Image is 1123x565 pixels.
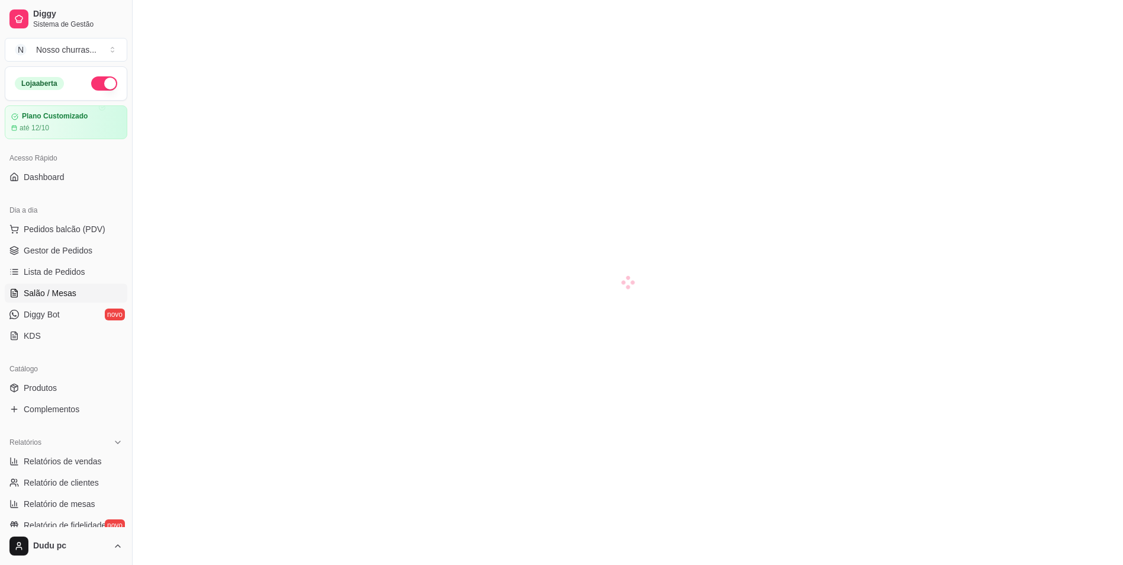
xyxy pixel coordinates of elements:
a: Dashboard [5,168,127,187]
a: Diggy Botnovo [5,305,127,324]
a: Plano Customizadoaté 12/10 [5,105,127,139]
button: Dudu pc [5,532,127,560]
div: Nosso churras ... [36,44,96,56]
a: Lista de Pedidos [5,262,127,281]
div: Catálogo [5,359,127,378]
span: Pedidos balcão (PDV) [24,223,105,235]
a: Relatórios de vendas [5,452,127,471]
span: Dashboard [24,171,65,183]
span: N [15,44,27,56]
span: Relatório de clientes [24,477,99,489]
div: Dia a dia [5,201,127,220]
span: Complementos [24,403,79,415]
span: Dudu pc [33,541,108,551]
span: Relatórios [9,438,41,447]
div: Loja aberta [15,77,64,90]
article: até 12/10 [20,123,49,133]
button: Select a team [5,38,127,62]
article: Plano Customizado [22,112,88,121]
a: Gestor de Pedidos [5,241,127,260]
span: Lista de Pedidos [24,266,85,278]
a: Relatório de clientes [5,473,127,492]
span: Relatório de mesas [24,498,95,510]
span: Salão / Mesas [24,287,76,299]
a: Relatório de mesas [5,495,127,513]
span: KDS [24,330,41,342]
button: Pedidos balcão (PDV) [5,220,127,239]
a: Complementos [5,400,127,419]
span: Sistema de Gestão [33,20,123,29]
span: Gestor de Pedidos [24,245,92,256]
a: Salão / Mesas [5,284,127,303]
a: DiggySistema de Gestão [5,5,127,33]
a: Relatório de fidelidadenovo [5,516,127,535]
button: Alterar Status [91,76,117,91]
a: KDS [5,326,127,345]
span: Produtos [24,382,57,394]
span: Relatórios de vendas [24,455,102,467]
a: Produtos [5,378,127,397]
span: Diggy [33,9,123,20]
span: Diggy Bot [24,309,60,320]
span: Relatório de fidelidade [24,519,106,531]
div: Acesso Rápido [5,149,127,168]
